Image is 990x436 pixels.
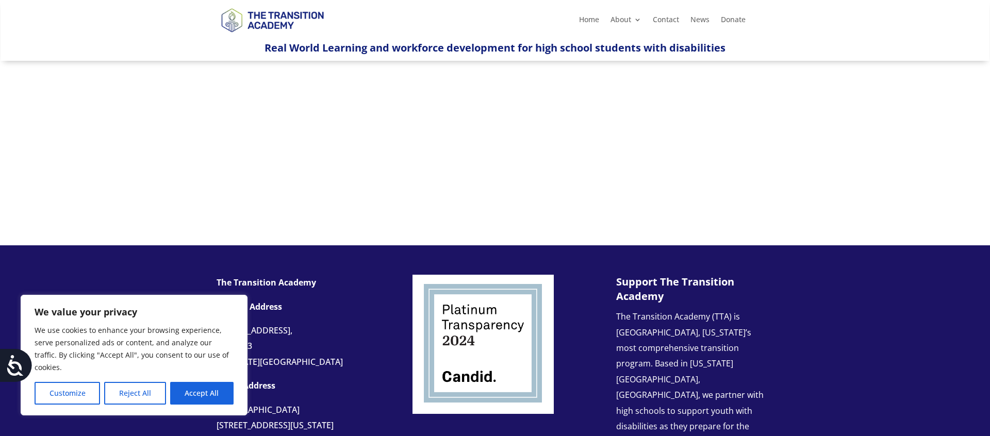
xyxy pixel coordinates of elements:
[653,16,679,27] a: Contact
[217,338,382,354] div: Suite 503
[610,16,641,27] a: About
[217,354,382,370] div: [US_STATE][GEOGRAPHIC_DATA]
[217,30,328,40] a: Logo-Noticias
[217,277,316,288] strong: The Transition Academy
[265,41,725,55] span: Real World Learning and workforce development for high school students with disabilities
[616,275,766,309] h3: Support The Transition Academy
[35,306,234,318] p: We value your privacy
[104,382,166,405] button: Reject All
[217,323,382,338] div: [STREET_ADDRESS],
[35,382,100,405] button: Customize
[217,301,282,312] strong: Mailing Address
[35,324,234,374] p: We use cookies to enhance your browsing experience, serve personalized ads or content, and analyz...
[579,16,599,27] a: Home
[412,406,554,416] a: Logo-Noticias
[217,2,328,38] img: TTA Brand_TTA Primary Logo_Horizontal_Light BG
[217,420,334,431] span: [STREET_ADDRESS][US_STATE]
[412,275,554,414] img: Screenshot 2024-06-22 at 11.34.49 AM
[721,16,746,27] a: Donate
[690,16,709,27] a: News
[170,382,234,405] button: Accept All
